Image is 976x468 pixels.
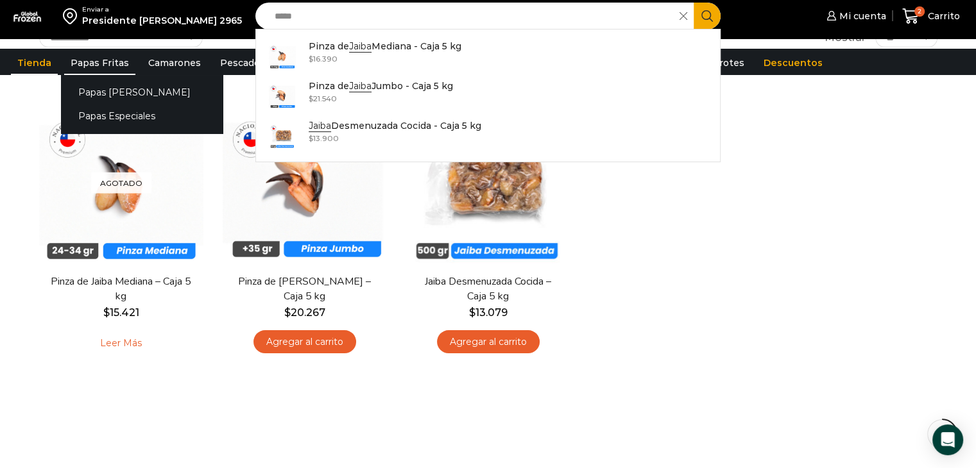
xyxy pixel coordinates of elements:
bdi: 13.900 [309,133,339,143]
a: JaibaDesmenuzada Cocida - Caja 5 kg $13.900 [256,115,721,155]
a: Pescados y Mariscos [214,51,323,75]
bdi: 20.267 [284,306,325,319]
strong: Jaiba [309,120,331,132]
span: $ [469,306,475,319]
a: Pinza deJaibaMediana - Caja 5 kg $16.390 [256,36,721,76]
a: Papas Fritas [64,51,135,75]
p: Agotado [91,172,151,193]
bdi: 16.390 [309,54,338,63]
div: Open Intercom Messenger [932,424,963,455]
p: Pinza de Jumbo - Caja 5 kg [309,79,453,93]
a: Jaiba Desmenuzada Cocida – Caja 5 kg [414,274,561,304]
bdi: 13.079 [469,306,508,319]
a: 2 Carrito [899,1,963,31]
a: Tienda [11,51,58,75]
span: $ [309,54,313,63]
a: Pinza deJaibaJumbo - Caja 5 kg $21.540 [256,76,721,115]
strong: Jaiba [349,80,372,92]
span: $ [309,133,313,143]
span: Mi cuenta [836,10,886,22]
a: Pinza de Jaiba Mediana – Caja 5 kg [47,274,194,304]
a: Camarones [142,51,207,75]
span: $ [309,94,313,103]
a: Abarrotes [691,51,751,75]
a: Papas [PERSON_NAME] [61,81,223,104]
p: Desmenuzada Cocida - Caja 5 kg [309,119,481,133]
bdi: 21.540 [309,94,337,103]
a: Mi cuenta [823,3,886,29]
strong: Jaiba [349,40,372,53]
span: $ [103,306,110,319]
button: Search button [694,3,721,29]
a: Agregar al carrito: “Pinza de Jaiba Jumbo - Caja 5 kg” [253,330,356,354]
a: Papas Especiales [61,104,223,128]
span: 2 [914,6,925,17]
a: Descuentos [757,51,829,75]
bdi: 15.421 [103,306,139,319]
img: address-field-icon.svg [63,5,82,27]
span: Carrito [925,10,960,22]
div: Enviar a [82,5,242,14]
a: Leé más sobre “Pinza de Jaiba Mediana - Caja 5 kg” [80,330,162,357]
span: $ [284,306,291,319]
p: Pinza de Mediana - Caja 5 kg [309,39,461,53]
a: Agregar al carrito: “Jaiba Desmenuzada Cocida - Caja 5 kg” [437,330,540,354]
a: Pinza de [PERSON_NAME] – Caja 5 kg [230,274,378,304]
div: Presidente [PERSON_NAME] 2965 [82,14,242,27]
